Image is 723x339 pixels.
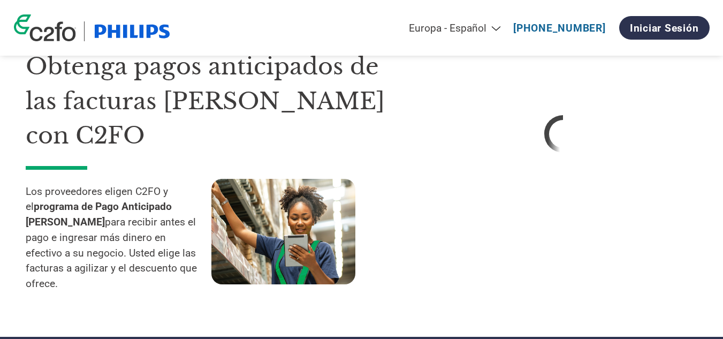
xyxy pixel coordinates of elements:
img: c2fo logo [14,14,76,41]
a: [PHONE_NUMBER] [513,22,606,34]
strong: programa de Pago Anticipado [PERSON_NAME] [26,200,172,228]
p: Los proveedores eligen C2FO y el para recibir antes el pago e ingresar más dinero en efectivo a s... [26,184,211,292]
h1: Obtenga pagos anticipados de las facturas [PERSON_NAME] con C2FO [26,49,397,153]
a: Iniciar sesión [619,16,710,40]
img: Philips [93,21,172,41]
img: supply chain worker [211,179,355,284]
